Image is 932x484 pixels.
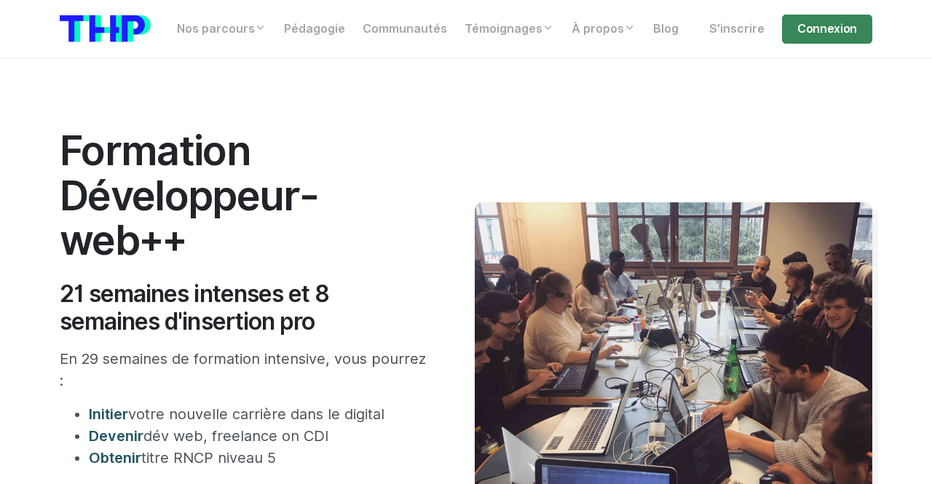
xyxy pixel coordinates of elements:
[354,15,456,44] a: Communautés
[89,425,431,447] li: dév web, freelance on CDI
[700,15,773,44] a: S'inscrire
[60,128,431,263] h1: Formation Développeur-web++
[563,15,644,44] a: À propos
[89,403,431,425] li: votre nouvelle carrière dans le digital
[89,405,128,423] span: Initier
[60,280,431,336] h2: 21 semaines intenses et 8 semaines d'insertion pro
[60,348,431,392] p: En 29 semaines de formation intensive, vous pourrez :
[275,15,354,44] a: Pédagogie
[456,15,563,44] a: Témoignages
[89,449,141,467] span: Obtenir
[782,15,872,44] a: Connexion
[89,447,431,469] li: titre RNCP niveau 5
[60,15,151,42] img: logo
[644,15,687,44] a: Blog
[168,15,275,44] a: Nos parcours
[89,427,143,445] span: Devenir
